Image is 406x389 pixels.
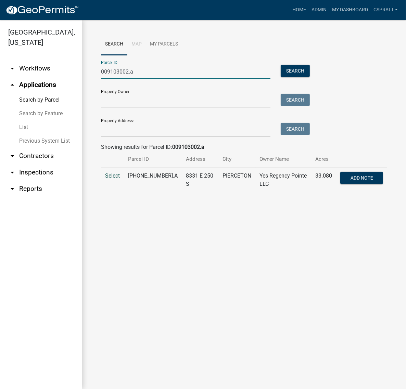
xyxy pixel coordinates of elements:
[371,3,401,16] a: cspratt
[281,94,310,106] button: Search
[340,172,383,184] button: Add Note
[256,151,311,167] th: Owner Name
[172,144,204,150] strong: 009103002.a
[281,123,310,135] button: Search
[146,34,182,55] a: My Parcels
[8,152,16,160] i: arrow_drop_down
[309,3,329,16] a: Admin
[8,64,16,73] i: arrow_drop_down
[350,175,373,181] span: Add Note
[290,3,309,16] a: Home
[101,143,387,151] div: Showing results for Parcel ID:
[182,151,219,167] th: Address
[311,151,336,167] th: Acres
[219,168,256,193] td: PIERCETON
[124,151,182,167] th: Parcel ID
[8,185,16,193] i: arrow_drop_down
[281,65,310,77] button: Search
[8,168,16,177] i: arrow_drop_down
[105,172,120,179] a: Select
[311,168,336,193] td: 33.080
[101,34,127,55] a: Search
[182,168,219,193] td: 8331 E 250 S
[219,151,256,167] th: City
[256,168,311,193] td: Yes Regency Pointe LLC
[8,81,16,89] i: arrow_drop_up
[124,168,182,193] td: [PHONE_NUMBER].A
[329,3,371,16] a: My Dashboard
